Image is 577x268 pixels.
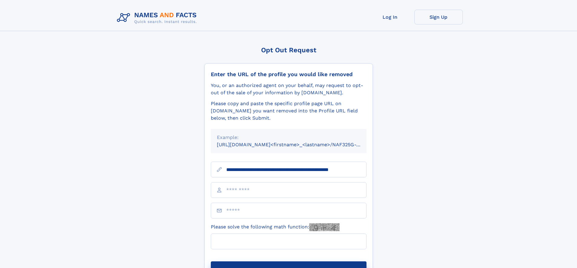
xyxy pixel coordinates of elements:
div: Opt Out Request [204,46,373,54]
img: Logo Names and Facts [114,10,202,26]
div: Enter the URL of the profile you would like removed [211,71,366,78]
div: Please copy and paste the specific profile page URL on [DOMAIN_NAME] you want removed into the Pr... [211,100,366,122]
a: Log In [366,10,414,24]
label: Please solve the following math function: [211,223,340,231]
small: [URL][DOMAIN_NAME]<firstname>_<lastname>/NAF325G-xxxxxxxx [217,142,378,147]
div: Example: [217,134,360,141]
div: You, or an authorized agent on your behalf, may request to opt-out of the sale of your informatio... [211,82,366,96]
a: Sign Up [414,10,463,24]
